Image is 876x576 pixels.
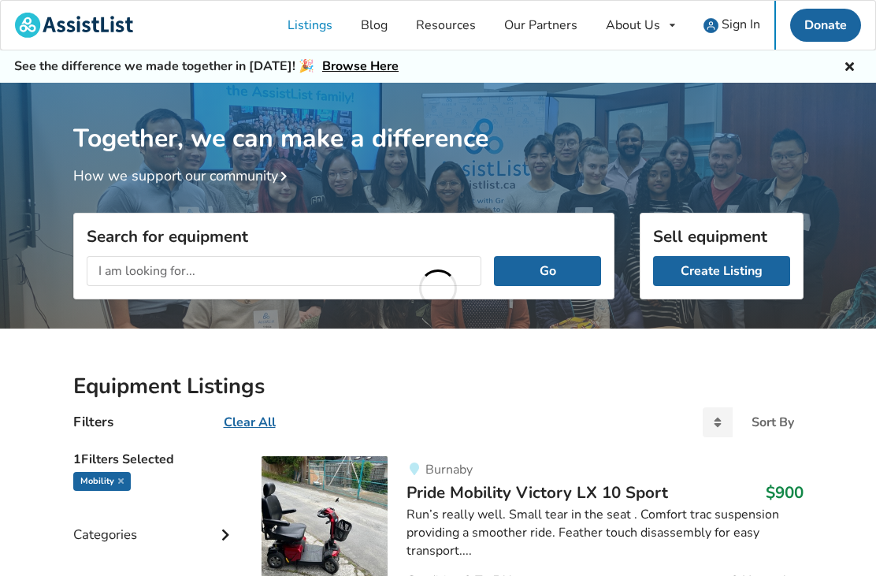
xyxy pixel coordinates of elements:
[73,495,237,551] div: Categories
[73,444,237,472] h5: 1 Filters Selected
[494,256,600,286] button: Go
[15,13,133,38] img: assistlist-logo
[689,1,774,50] a: user icon Sign In
[14,58,399,75] h5: See the difference we made together in [DATE]! 🎉
[490,1,592,50] a: Our Partners
[722,16,760,33] span: Sign In
[766,482,804,503] h3: $900
[606,19,660,32] div: About Us
[752,416,794,429] div: Sort By
[73,472,131,491] div: Mobility
[653,226,790,247] h3: Sell equipment
[224,414,276,431] u: Clear All
[73,373,804,400] h2: Equipment Listings
[402,1,490,50] a: Resources
[322,58,399,75] a: Browse Here
[87,226,601,247] h3: Search for equipment
[406,481,668,504] span: Pride Mobility Victory LX 10 Sport
[87,256,482,286] input: I am looking for...
[425,461,473,478] span: Burnaby
[653,256,790,286] a: Create Listing
[347,1,402,50] a: Blog
[273,1,347,50] a: Listings
[790,9,861,42] a: Donate
[73,83,804,154] h1: Together, we can make a difference
[73,413,113,431] h4: Filters
[73,166,294,185] a: How we support our community
[406,506,803,560] div: Run’s really well. Small tear in the seat . Comfort trac suspension providing a smoother ride. Fe...
[703,18,718,33] img: user icon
